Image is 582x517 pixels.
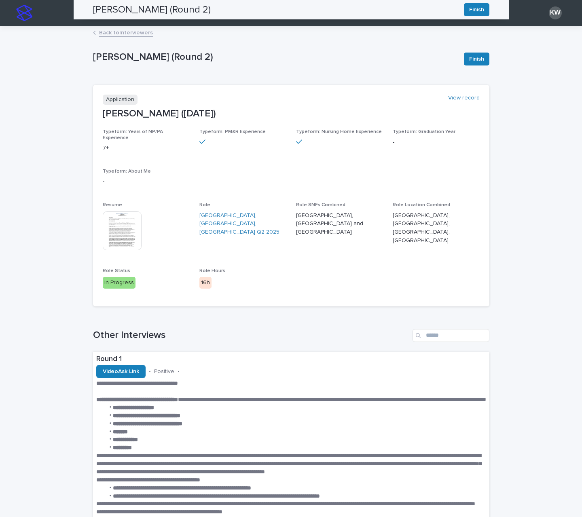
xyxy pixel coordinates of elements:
p: Positive [154,368,174,375]
a: View record [448,95,480,101]
input: Search [413,329,489,342]
p: [GEOGRAPHIC_DATA], [GEOGRAPHIC_DATA] and [GEOGRAPHIC_DATA] [296,211,383,236]
span: Resume [103,203,122,207]
h1: Other Interviews [93,329,409,341]
button: Finish [464,53,489,65]
a: VideoAsk Link [96,365,146,378]
div: 16h [199,277,212,289]
p: • [149,368,151,375]
p: [PERSON_NAME] ([DATE]) [103,108,480,120]
a: [GEOGRAPHIC_DATA], [GEOGRAPHIC_DATA], [GEOGRAPHIC_DATA] Q2 2025 [199,211,286,236]
p: 7+ [103,144,190,152]
span: Finish [469,55,484,63]
span: Typeform: Years of NP/PA Experience [103,129,163,140]
p: Round 1 [96,355,486,364]
span: Role SNFs Combined [296,203,345,207]
p: - [103,177,480,186]
p: • [178,368,180,375]
p: [PERSON_NAME] (Round 2) [93,51,457,63]
span: Role Status [103,268,130,273]
img: stacker-logo-s-only.png [16,5,32,21]
span: Role Location Combined [393,203,450,207]
span: Role Hours [199,268,225,273]
span: Typeform: Nursing Home Experience [296,129,382,134]
div: In Progress [103,277,135,289]
span: Typeform: About Me [103,169,151,174]
p: Application [103,95,138,105]
p: [GEOGRAPHIC_DATA], [GEOGRAPHIC_DATA], [GEOGRAPHIC_DATA], [GEOGRAPHIC_DATA] [393,211,480,245]
span: Typeform: PM&R Experience [199,129,266,134]
a: Back toInterviewers [99,27,153,37]
div: KW [549,6,562,19]
span: VideoAsk Link [103,369,139,374]
span: Typeform: Graduation Year [393,129,455,134]
span: Role [199,203,210,207]
p: - [393,138,480,147]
